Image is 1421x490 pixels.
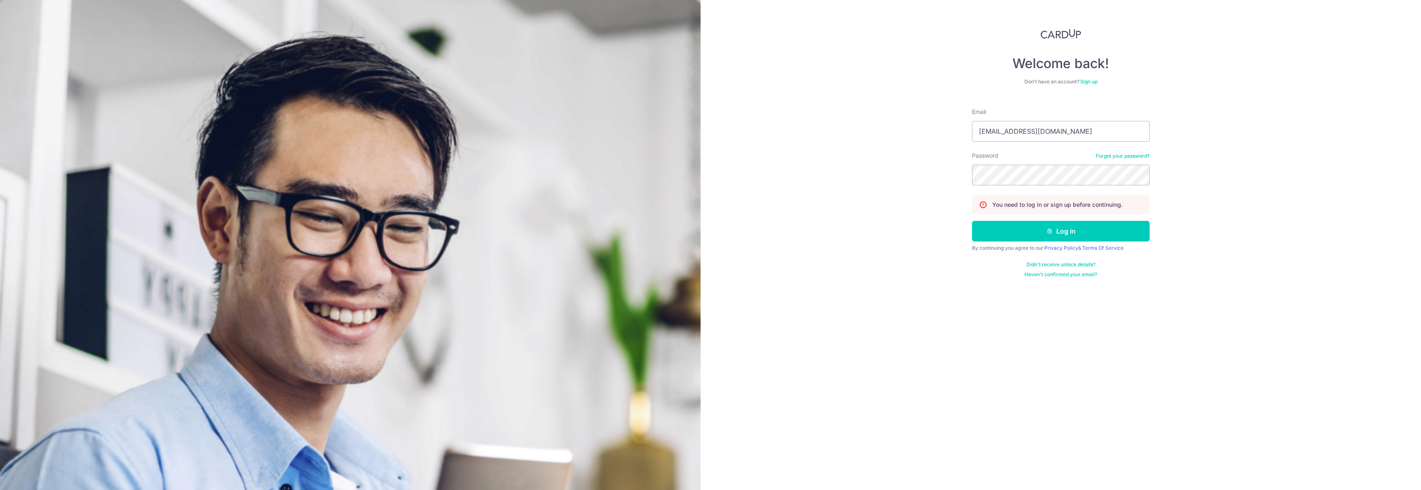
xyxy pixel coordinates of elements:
[1027,261,1095,268] a: Didn't receive unlock details?
[1096,153,1150,159] a: Forgot your password?
[972,221,1150,241] button: Log in
[972,151,998,160] label: Password
[1080,78,1098,85] a: Sign up
[972,245,1150,251] div: By continuing you agree to our &
[1041,29,1081,39] img: CardUp Logo
[972,121,1150,142] input: Enter your Email
[1024,271,1097,278] a: Haven't confirmed your email?
[972,108,986,116] label: Email
[1082,245,1124,251] a: Terms Of Service
[972,55,1150,72] h4: Welcome back!
[992,201,1123,209] p: You need to log in or sign up before continuing.
[1044,245,1078,251] a: Privacy Policy
[972,78,1150,85] div: Don’t have an account?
